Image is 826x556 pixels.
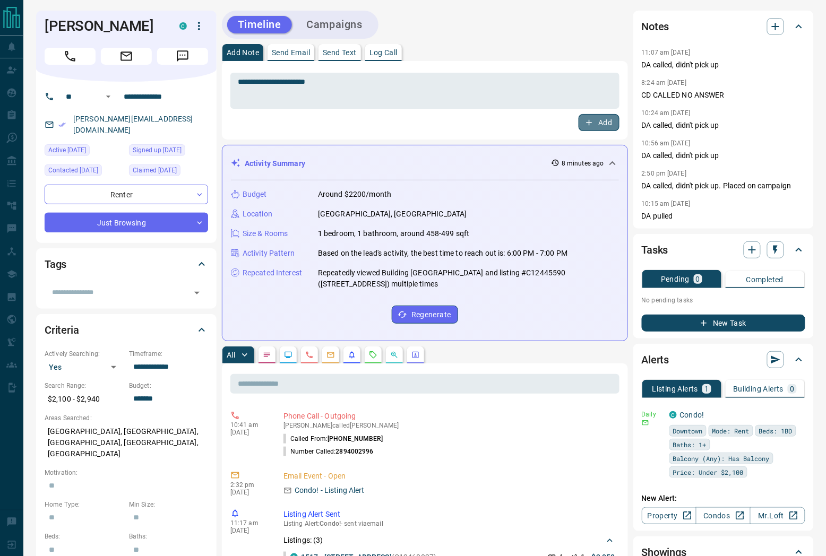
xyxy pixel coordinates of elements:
[101,48,152,65] span: Email
[642,170,687,177] p: 2:50 pm [DATE]
[243,189,267,200] p: Budget
[263,351,271,359] svg: Notes
[318,189,391,200] p: Around $2200/month
[348,351,356,359] svg: Listing Alerts
[230,489,268,496] p: [DATE]
[231,154,619,173] div: Activity Summary8 minutes ago
[129,144,208,159] div: Wed Jul 23 2025
[45,532,124,541] p: Beds:
[283,535,323,546] p: Listings: ( 3 )
[272,49,310,56] p: Send Email
[227,16,292,33] button: Timeline
[369,49,398,56] p: Log Call
[411,351,420,359] svg: Agent Actions
[190,285,204,300] button: Open
[45,359,124,376] div: Yes
[642,315,805,332] button: New Task
[579,114,619,131] button: Add
[642,493,805,504] p: New Alert:
[642,140,691,147] p: 10:56 am [DATE]
[642,90,805,101] p: CD CALLED NO ANSWER
[562,159,604,168] p: 8 minutes ago
[673,467,744,477] span: Price: Under $2,100
[45,185,208,204] div: Renter
[328,435,383,442] span: [PHONE_NUMBER]
[283,411,615,422] p: Phone Call - Outgoing
[230,421,268,429] p: 10:41 am
[102,90,115,103] button: Open
[642,237,805,263] div: Tasks
[750,507,805,524] a: Mr.Loft
[733,385,784,393] p: Building Alerts
[45,423,208,463] p: [GEOGRAPHIC_DATA], [GEOGRAPHIC_DATA], [GEOGRAPHIC_DATA], [GEOGRAPHIC_DATA], [GEOGRAPHIC_DATA]
[642,351,669,368] h2: Alerts
[45,48,96,65] span: Call
[712,425,750,436] span: Mode: Rent
[283,447,374,456] p: Number Called:
[696,275,700,283] p: 0
[642,211,805,222] p: DA pulled
[58,121,66,128] svg: Email Verified
[642,419,649,427] svg: Email
[642,120,805,131] p: DA called, didn't pick up
[45,213,208,232] div: Just Browsing
[318,267,619,290] p: Repeatedly viewed Building [GEOGRAPHIC_DATA] and listing #C12445590 ([STREET_ADDRESS]) multiple t...
[369,351,377,359] svg: Requests
[295,485,365,496] p: Condo! - Listing Alert
[133,165,177,176] span: Claimed [DATE]
[318,209,467,220] p: [GEOGRAPHIC_DATA], [GEOGRAPHIC_DATA]
[230,429,268,436] p: [DATE]
[284,351,292,359] svg: Lead Browsing Activity
[243,267,302,279] p: Repeated Interest
[673,439,707,450] span: Baths: 1+
[642,347,805,372] div: Alerts
[642,410,663,419] p: Daily
[129,164,208,179] div: Tue Sep 30 2025
[673,453,770,464] span: Balcony (Any): Has Balcony
[390,351,399,359] svg: Opportunities
[283,434,383,444] p: Called From:
[73,115,193,134] a: [PERSON_NAME][EMAIL_ADDRESS][DOMAIN_NAME]
[45,381,124,390] p: Search Range:
[696,507,751,524] a: Condos
[790,385,794,393] p: 0
[227,351,235,359] p: All
[323,49,357,56] p: Send Text
[283,422,615,429] p: [PERSON_NAME] called [PERSON_NAME]
[45,500,124,509] p: Home Type:
[642,109,691,117] p: 10:24 am [DATE]
[230,481,268,489] p: 2:32 pm
[243,248,295,259] p: Activity Pattern
[318,228,470,239] p: 1 bedroom, 1 bathroom, around 458-499 sqft
[642,241,668,258] h2: Tasks
[305,351,314,359] svg: Calls
[318,248,567,259] p: Based on the lead's activity, the best time to reach out is: 6:00 PM - 7:00 PM
[661,275,690,283] p: Pending
[227,49,259,56] p: Add Note
[283,531,615,550] div: Listings: (3)
[392,306,458,324] button: Regenerate
[230,519,268,527] p: 11:17 am
[642,200,691,207] p: 10:15 am [DATE]
[652,385,699,393] p: Listing Alerts
[245,158,305,169] p: Activity Summary
[45,251,208,277] div: Tags
[642,150,805,161] p: DA called, didn't pick up
[45,164,124,179] div: Sat Oct 11 2025
[642,49,691,56] p: 11:07 am [DATE]
[45,349,124,359] p: Actively Searching:
[45,144,124,159] div: Mon Oct 13 2025
[243,228,288,239] p: Size & Rooms
[45,468,208,477] p: Motivation:
[129,349,208,359] p: Timeframe:
[673,425,703,436] span: Downtown
[129,500,208,509] p: Min Size:
[642,59,805,71] p: DA called, didn't pick up
[129,532,208,541] p: Baths:
[320,520,341,527] span: Condo!
[45,256,66,273] h2: Tags
[326,351,335,359] svg: Emails
[642,18,669,35] h2: Notes
[133,145,182,155] span: Signed up [DATE]
[746,276,784,283] p: Completed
